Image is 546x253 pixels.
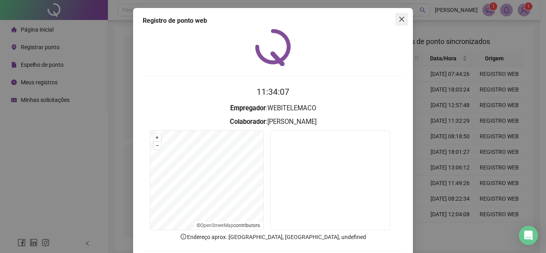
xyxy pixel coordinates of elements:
[143,233,403,241] p: Endereço aprox. : [GEOGRAPHIC_DATA], [GEOGRAPHIC_DATA], undefined
[395,13,408,26] button: Close
[143,117,403,127] h3: : [PERSON_NAME]
[153,134,161,141] button: +
[143,16,403,26] div: Registro de ponto web
[399,16,405,22] span: close
[200,223,233,228] a: OpenStreetMap
[519,226,538,245] div: Open Intercom Messenger
[143,103,403,114] h3: : WEBITELEMACO
[230,104,266,112] strong: Empregador
[180,233,187,240] span: info-circle
[197,223,261,228] li: © contributors.
[230,118,266,126] strong: Colaborador
[255,29,291,66] img: QRPoint
[257,87,289,97] time: 11:34:07
[153,142,161,149] button: –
